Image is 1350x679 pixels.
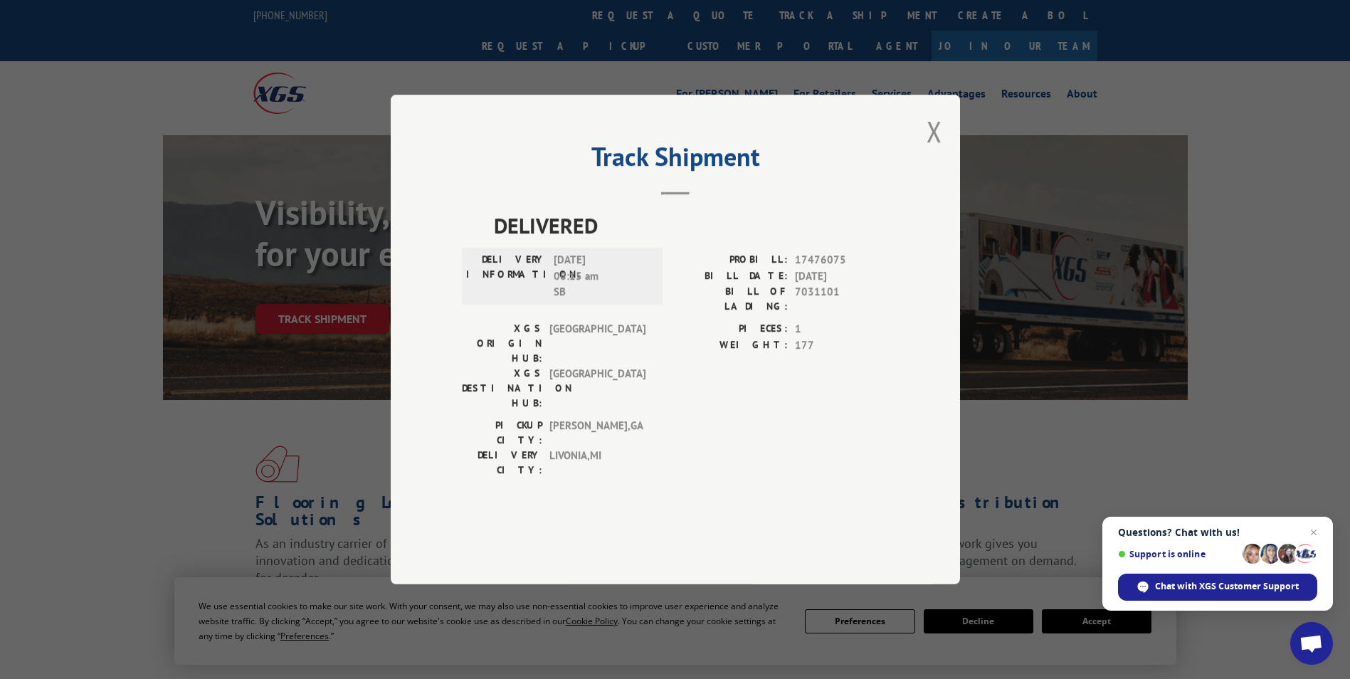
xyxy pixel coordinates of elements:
span: 1 [795,321,889,337]
span: Support is online [1118,549,1238,559]
span: [DATE] [795,268,889,285]
span: [PERSON_NAME] , GA [549,418,645,448]
label: WEIGHT: [675,337,788,354]
label: PICKUP CITY: [462,418,542,448]
span: LIVONIA , MI [549,448,645,478]
span: Close chat [1305,524,1322,541]
span: [GEOGRAPHIC_DATA] [549,366,645,411]
span: 17476075 [795,252,889,268]
div: Chat with XGS Customer Support [1118,574,1317,601]
label: PIECES: [675,321,788,337]
label: XGS DESTINATION HUB: [462,366,542,411]
label: XGS ORIGIN HUB: [462,321,542,366]
label: DELIVERY INFORMATION: [466,252,547,300]
label: PROBILL: [675,252,788,268]
div: Open chat [1290,622,1333,665]
label: DELIVERY CITY: [462,448,542,478]
label: BILL DATE: [675,268,788,285]
label: BILL OF LADING: [675,284,788,314]
span: [GEOGRAPHIC_DATA] [549,321,645,366]
span: 7031101 [795,284,889,314]
span: DELIVERED [494,209,889,241]
button: Close modal [927,112,942,150]
span: 177 [795,337,889,354]
span: [DATE] 08:15 am SB [554,252,650,300]
h2: Track Shipment [462,147,889,174]
span: Questions? Chat with us! [1118,527,1317,538]
span: Chat with XGS Customer Support [1155,580,1299,593]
